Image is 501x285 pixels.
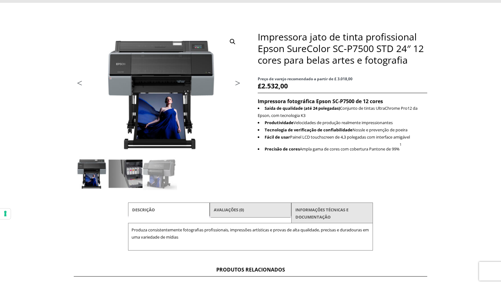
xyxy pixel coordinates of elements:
[258,82,261,90] font: £
[290,134,410,140] font: Painel LCD touchscreen de 4,3 polegadas com interface amigável
[258,30,424,66] font: Impressora jato de tinta profissional Epson SureColor SC-P7500 STD 24″ 12 cores para belas artes ...
[132,207,155,213] font: Descrição
[265,105,340,111] font: Saída de qualidade (até 24 polegadas)
[216,266,285,273] font: Produtos relacionados
[258,98,383,105] font: Impressora fotográfica Epson SC-P7500 de 12 cores
[214,207,244,213] font: Avaliações (0)
[132,227,369,240] font: Produza consistentemente fotografias profissionais, impressões artísticas e provas de alta qualid...
[109,157,143,191] img: Impressora jato de tinta profissional Epson SureColor SC-P7500 STD 24" 12 cores para belas artes ...
[261,82,288,90] font: 2.532,00
[74,157,108,191] img: Impressora jato de tinta profissional Epson SureColor SC-P7500 STD 24" 12 cores para belas artes ...
[143,157,177,191] img: Impressora jato de tinta profissional Epson SureColor SC-P7500 STD 24" 12 cores para belas artes ...
[400,142,401,147] font: 1
[265,120,294,125] font: Produtividade
[265,134,290,140] font: Fácil de usar
[258,76,353,82] font: Preço de varejo recomendado a partir de £ 3.018,00
[265,146,300,152] font: Precisão de cores
[227,36,238,47] a: Ver galeria de imagens em tela cheia
[295,207,348,220] font: INFORMAÇÕES TÉCNICAS E DOCUMENTAÇÃO
[265,127,353,133] font: Tecnologia de verificação de confiabilidade
[294,120,393,125] font: Velocidades de produção realmente impressionantes
[353,127,407,133] font: Nossle e prevenção de poeira
[300,146,400,152] font: Ampla gama de cores com cobertura Pantone de 99%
